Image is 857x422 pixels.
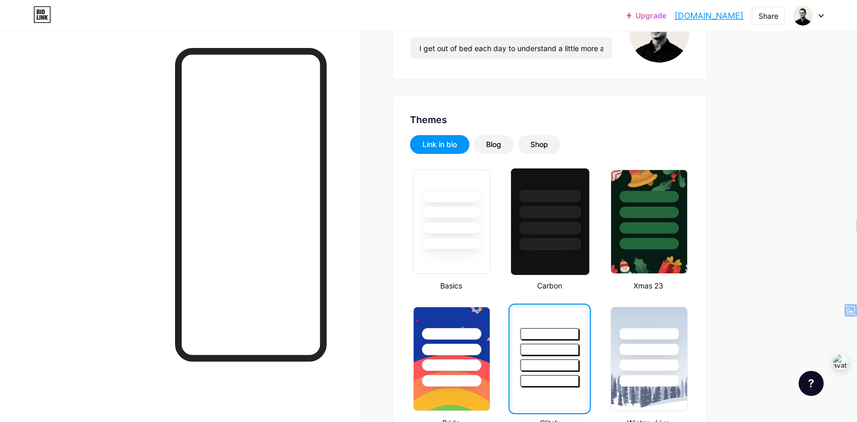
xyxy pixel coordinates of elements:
a: Upgrade [627,11,666,20]
a: [DOMAIN_NAME] [675,9,743,22]
div: Share [759,10,778,21]
div: Themes [410,113,689,127]
img: andrewstephenson [793,6,813,26]
div: Basics [410,280,492,291]
img: andrewstephenson [629,3,689,63]
div: Blog [486,139,501,150]
div: Link in bio [423,139,457,150]
input: Bio [411,38,612,58]
div: Xmas 23 [607,280,689,291]
div: Carbon [508,280,590,291]
div: Shop [530,139,548,150]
